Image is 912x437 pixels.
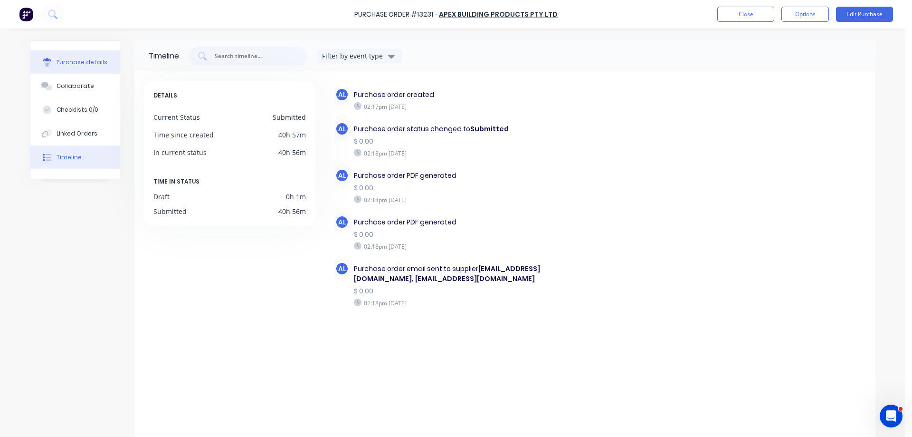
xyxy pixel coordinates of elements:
button: Linked Orders [30,122,120,146]
div: 02:18pm [DATE] [354,242,599,251]
button: Purchase details [30,50,120,74]
div: In current status [153,147,207,157]
div: Collaborate [57,82,94,90]
div: 02:18pm [DATE] [354,195,599,204]
div: Purchase order email sent to supplier [354,264,599,284]
button: Collaborate [30,74,120,98]
div: Filter by event type [322,51,386,61]
div: $ 0.00 [354,183,599,193]
button: Checklists 0/0 [30,98,120,122]
img: Factory [19,7,33,21]
div: Purchase order PDF generated [354,171,599,181]
div: $ 0.00 [354,230,599,240]
input: Search timeline... [214,51,293,61]
div: AL [335,262,349,276]
div: AL [335,215,349,229]
span: DETAILS [153,90,177,101]
div: 02:18pm [DATE] [354,149,599,157]
div: 40h 56m [278,147,306,157]
div: Purchase order PDF generated [354,217,599,227]
div: AL [335,87,349,102]
div: 02:18pm [DATE] [354,299,599,307]
b: [EMAIL_ADDRESS][DOMAIN_NAME], [EMAIL_ADDRESS][DOMAIN_NAME] [354,264,540,283]
div: AL [335,168,349,183]
iframe: Intercom live chat [880,405,902,427]
div: 40h 57m [278,130,306,140]
div: $ 0.00 [354,286,599,296]
div: Checklists 0/0 [57,106,98,114]
div: Purchase Order #13231 - [354,10,438,19]
div: $ 0.00 [354,136,599,146]
button: Timeline [30,146,120,169]
div: Purchase order status changed to [354,124,599,134]
button: Close [717,7,774,22]
div: Submitted [273,112,306,122]
div: 02:17pm [DATE] [354,102,599,111]
div: Draft [153,192,170,202]
div: Timeline [57,153,82,162]
div: Purchase details [57,58,107,67]
span: TIME IN STATUS [153,176,199,187]
div: Submitted [153,206,187,216]
b: Submitted [470,124,509,134]
div: Timeline [149,50,179,62]
div: 40h 56m [278,206,306,216]
button: Options [781,7,829,22]
div: Current Status [153,112,200,122]
div: Purchase order created [354,90,599,100]
button: Filter by event type [317,49,402,63]
button: Edit Purchase [836,7,893,22]
div: Time since created [153,130,214,140]
div: Linked Orders [57,129,97,138]
a: APEX BUILDING PRODUCTS PTY LTD [439,10,558,19]
div: 0h 1m [286,192,306,202]
div: AL [335,122,349,136]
